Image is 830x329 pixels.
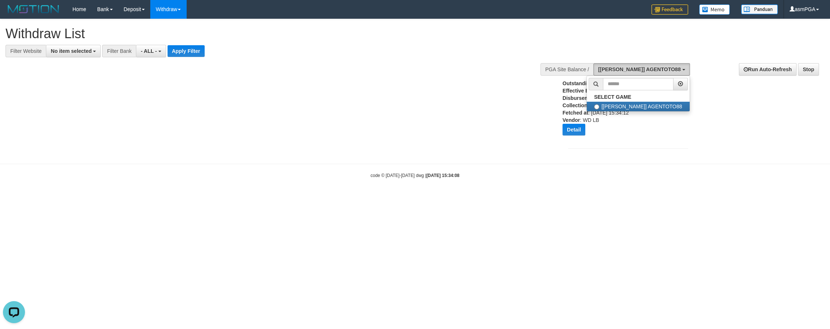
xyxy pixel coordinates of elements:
a: SELECT GAME [587,92,690,102]
div: Rp 162.075.448,00 Rp 307.370.816,00 Rp 62.884.600,00 Rp 6.014.445.384,00 : [DATE] 15:34:12 : WD LB [563,80,672,141]
b: Fetched at [563,110,588,116]
button: Apply Filter [168,45,205,57]
img: Feedback.jpg [651,4,688,15]
b: Outstanding Balance: [563,80,616,86]
button: Detail [563,124,585,135]
strong: [DATE] 15:34:08 [426,173,459,178]
b: SELECT GAME [594,94,631,100]
span: - ALL - [141,48,157,54]
small: code © [DATE]-[DATE] dwg | [371,173,460,178]
b: Vendor [563,117,580,123]
img: panduan.png [741,4,778,14]
a: Stop [798,63,819,76]
label: [[PERSON_NAME]] AGENTOTO88 [587,102,690,111]
input: [[PERSON_NAME]] AGENTOTO88 [594,104,599,109]
div: Filter Bank [102,45,136,57]
b: Disbursement Balance: [563,95,620,101]
img: MOTION_logo.png [6,4,61,15]
h1: Withdraw List [6,26,546,41]
b: Collection Balance: [563,102,610,108]
b: Effective Balance: [563,88,607,94]
button: Open LiveChat chat widget [3,3,25,25]
a: Run Auto-Refresh [739,63,797,76]
span: [[PERSON_NAME]] AGENTOTO88 [598,66,681,72]
button: [[PERSON_NAME]] AGENTOTO88 [593,63,690,76]
button: No item selected [46,45,101,57]
button: - ALL - [136,45,166,57]
span: No item selected [51,48,91,54]
div: Filter Website [6,45,46,57]
img: Button%20Memo.svg [699,4,730,15]
div: PGA Site Balance / [540,63,593,76]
